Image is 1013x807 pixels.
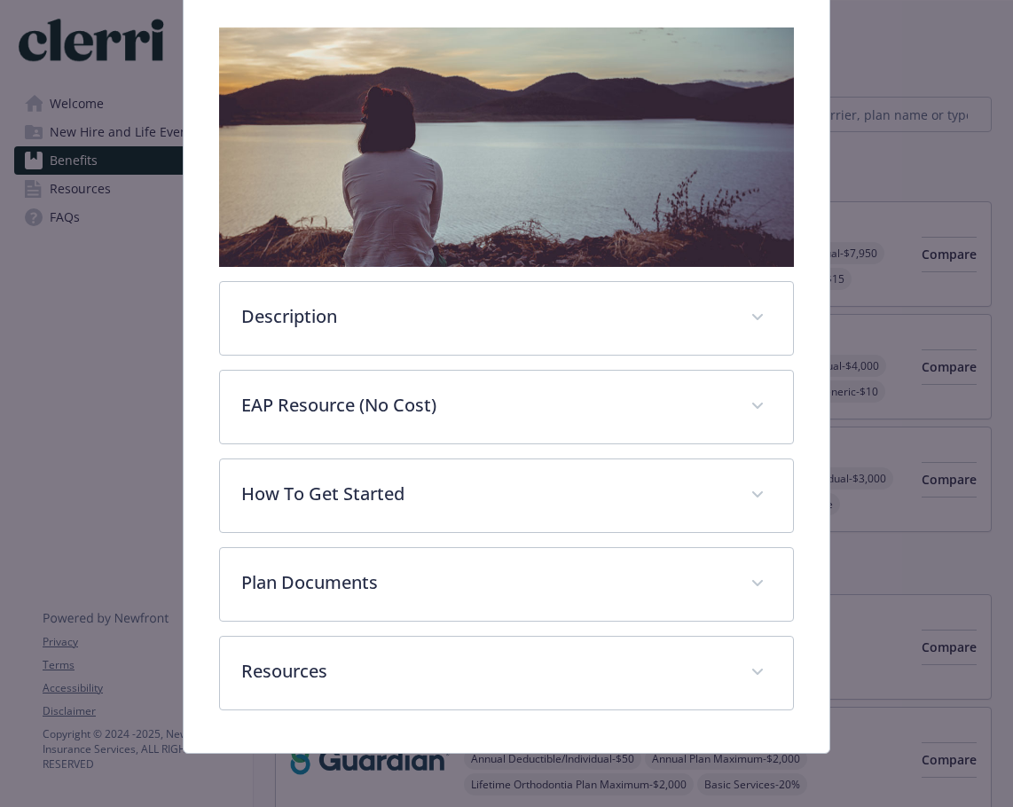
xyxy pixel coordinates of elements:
img: banner [219,27,795,267]
div: EAP Resource (No Cost) [220,371,794,443]
p: How To Get Started [241,481,730,507]
p: Description [241,303,730,330]
p: Resources [241,658,730,685]
p: EAP Resource (No Cost) [241,392,730,419]
div: Plan Documents [220,548,794,621]
div: How To Get Started [220,459,794,532]
p: Plan Documents [241,569,730,596]
div: Description [220,282,794,355]
div: Resources [220,637,794,709]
